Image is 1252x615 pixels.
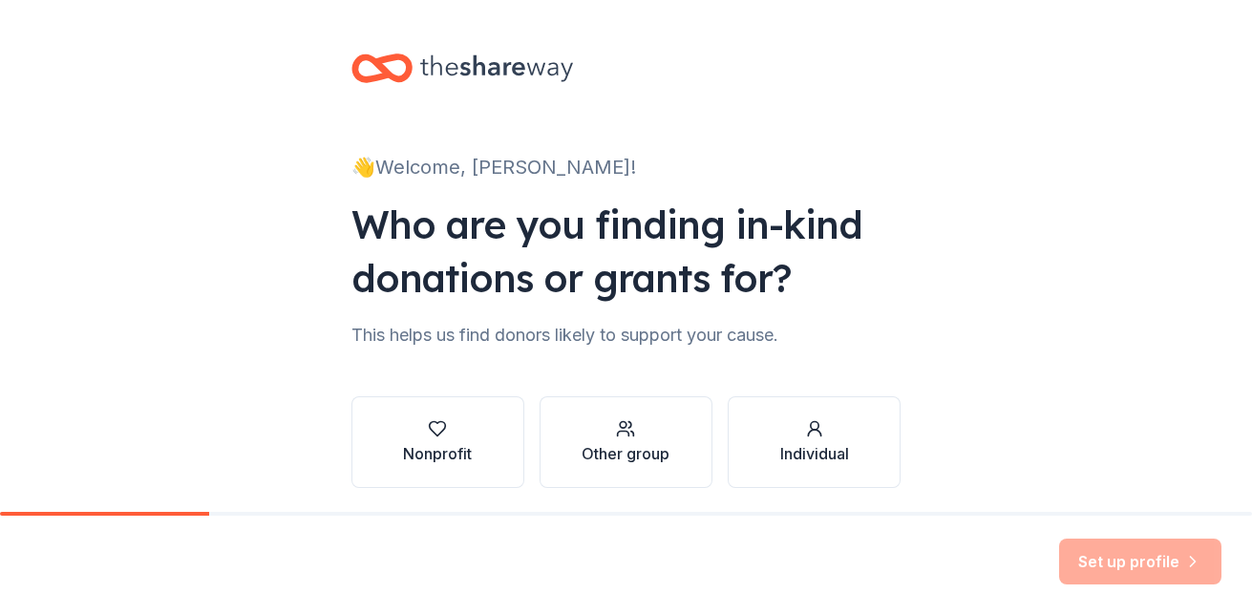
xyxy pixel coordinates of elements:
[351,396,524,488] button: Nonprofit
[351,198,902,305] div: Who are you finding in-kind donations or grants for?
[780,442,849,465] div: Individual
[582,442,669,465] div: Other group
[540,396,712,488] button: Other group
[728,396,901,488] button: Individual
[351,320,902,350] div: This helps us find donors likely to support your cause.
[403,442,472,465] div: Nonprofit
[351,152,902,182] div: 👋 Welcome, [PERSON_NAME]!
